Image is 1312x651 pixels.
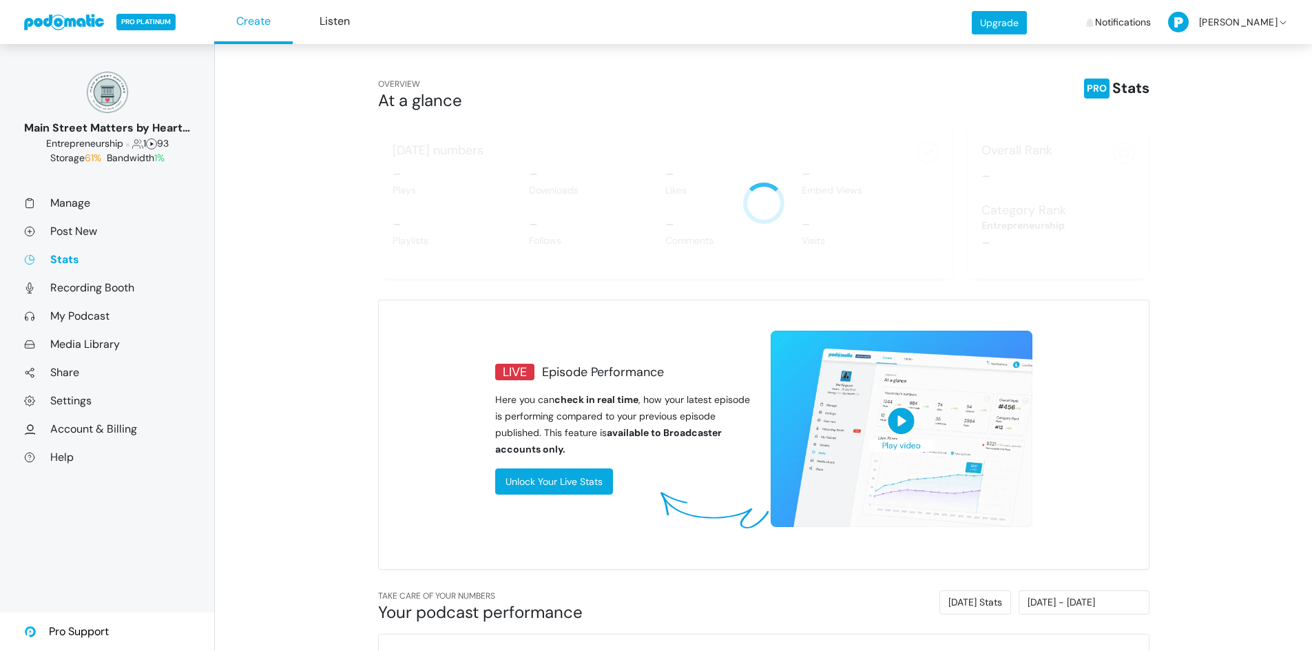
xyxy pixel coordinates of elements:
a: Account & Billing [24,422,190,436]
a: Unlock Your Live Stats [495,468,613,495]
h1: At a glance [378,90,757,111]
h3: Episode Performance [495,364,757,380]
a: Media Library [24,337,190,351]
span: Stats [1110,80,1149,97]
h4: Your podcast performance [378,601,757,623]
span: Business: Entrepreneurship [46,137,123,149]
a: Settings [24,393,190,408]
a: My Podcast [24,309,190,323]
a: Listen [295,1,374,44]
span: PRO [1084,79,1110,99]
a: Upgrade [972,11,1027,34]
a: Pro Support [24,612,109,651]
span: Storage [50,152,104,164]
span: Followers [132,137,143,149]
img: 150x150_17130234.png [87,72,128,113]
div: Main Street Matters by Heart on [GEOGRAPHIC_DATA] [24,120,190,136]
span: Episodes [146,137,157,149]
span: 61% [85,152,101,164]
div: LIVE [495,364,534,380]
span: Bandwidth [107,152,165,164]
div: 1 93 [24,136,190,151]
a: Stats [24,252,190,267]
span: Notifications [1095,2,1151,43]
p: Here you can , how your latest episode is performing compared to your previous episode published.... [495,391,757,457]
a: Recording Booth [24,280,190,295]
strong: available to Broadcaster accounts only. [495,426,722,455]
h6: TAKE CARE OF YOUR NUMBERS [378,590,757,601]
strong: check in real time [554,393,638,406]
a: Help [24,450,190,464]
button: [DATE] Stats [939,590,1011,614]
a: Create [214,1,293,44]
img: realtime_video_pitch-3a2df44a71a6b94019c72be9f4f79a03e187bdc9cc7d2e775cfc0a4520886967.webp [771,331,1032,527]
span: [PERSON_NAME] [1199,2,1278,43]
span: PRO PLATINUM [116,14,176,30]
h5: OVERVIEW [378,79,757,90]
a: Post New [24,224,190,238]
a: Share [24,365,190,380]
a: Manage [24,196,190,210]
img: P-50-ab8a3cff1f42e3edaa744736fdbd136011fc75d0d07c0e6946c3d5a70d29199b.png [1168,12,1189,32]
a: [PERSON_NAME] [1168,2,1289,43]
span: 1% [154,152,165,164]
